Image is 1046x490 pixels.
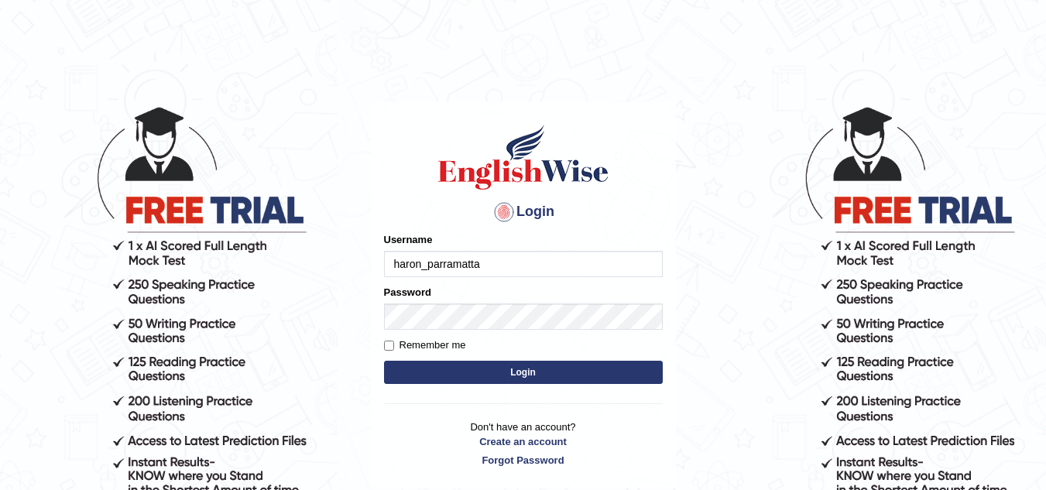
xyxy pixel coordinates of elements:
[384,361,663,384] button: Login
[384,434,663,449] a: Create an account
[384,285,431,300] label: Password
[384,453,663,468] a: Forgot Password
[384,420,663,468] p: Don't have an account?
[384,341,394,351] input: Remember me
[384,200,663,224] h4: Login
[384,338,466,353] label: Remember me
[435,122,612,192] img: Logo of English Wise sign in for intelligent practice with AI
[384,232,433,247] label: Username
